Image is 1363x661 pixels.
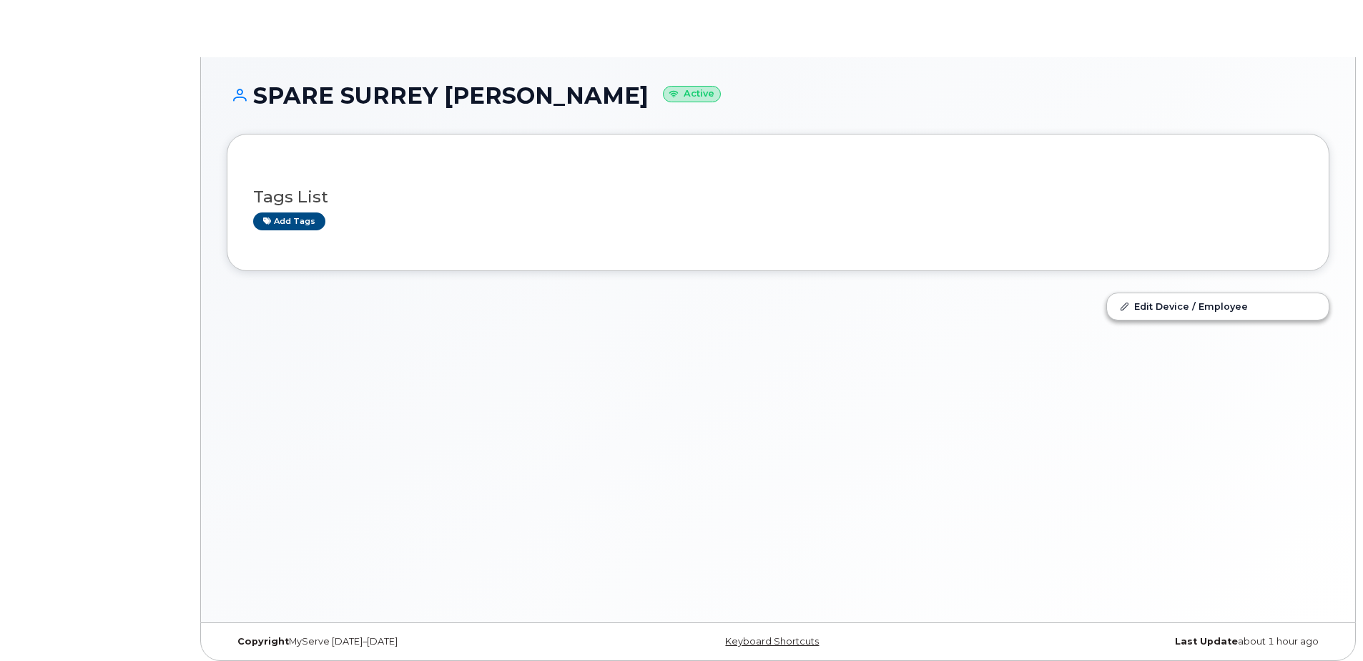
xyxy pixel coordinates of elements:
[253,188,1303,206] h3: Tags List
[227,83,1329,108] h1: SPARE SURREY [PERSON_NAME]
[253,212,325,230] a: Add tags
[1107,293,1329,319] a: Edit Device / Employee
[962,636,1329,647] div: about 1 hour ago
[725,636,819,647] a: Keyboard Shortcuts
[1175,636,1238,647] strong: Last Update
[237,636,289,647] strong: Copyright
[227,636,594,647] div: MyServe [DATE]–[DATE]
[663,86,721,102] small: Active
